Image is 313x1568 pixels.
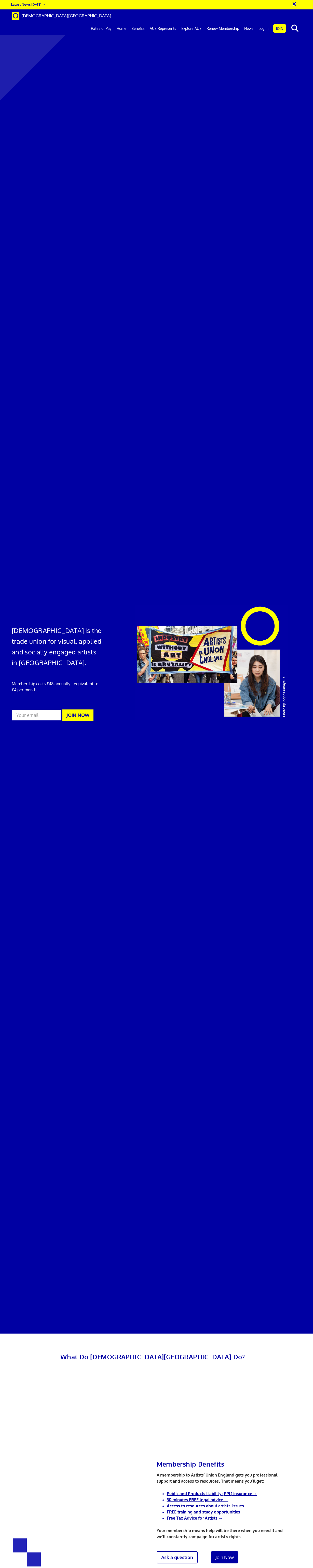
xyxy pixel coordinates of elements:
[12,625,103,668] h1: [DEMOGRAPHIC_DATA] is the trade union for visual, applied and socially engaged artists in [GEOGRA...
[12,709,61,721] input: Your email
[21,13,111,18] span: [DEMOGRAPHIC_DATA][GEOGRAPHIC_DATA]
[167,1503,290,1509] li: Access to resources about artists’ issues
[167,1509,290,1515] li: FREE training and study opportunities
[147,22,179,35] a: AUE Represents
[167,1497,228,1502] a: 30 minutes FREE legal advice →
[88,22,114,35] a: Rates of Pay
[62,709,93,721] button: JOIN NOW
[211,1551,238,1563] a: Join Now
[157,1459,290,1469] h2: Membership Benefits
[36,1351,270,1362] h2: What Do [DEMOGRAPHIC_DATA][GEOGRAPHIC_DATA] Do?
[12,681,103,693] p: Membership costs £48 annually – equivalent to £4 per month.
[273,24,286,33] a: Join
[167,1516,223,1521] a: Free Tax Advice for Artists →
[287,23,303,34] button: search
[8,9,115,22] a: Brand [DEMOGRAPHIC_DATA][GEOGRAPHIC_DATA]
[204,22,242,35] a: Renew Membership
[167,1491,257,1496] a: Public and Products Liability (PPL) insurance →
[157,1527,290,1540] p: Your membership means help will be there when you need it and we’ll constantly campaign for artis...
[256,22,271,35] a: Log in
[11,2,31,6] strong: Latest News:
[114,22,129,35] a: Home
[157,1472,290,1484] p: A membership to Artists’ Union England gets you professional support and access to resources. Tha...
[129,22,147,35] a: Benefits
[242,22,256,35] a: News
[157,1551,198,1563] a: Ask a question
[179,22,204,35] a: Explore AUE
[11,2,45,6] a: Latest News:[DATE] →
